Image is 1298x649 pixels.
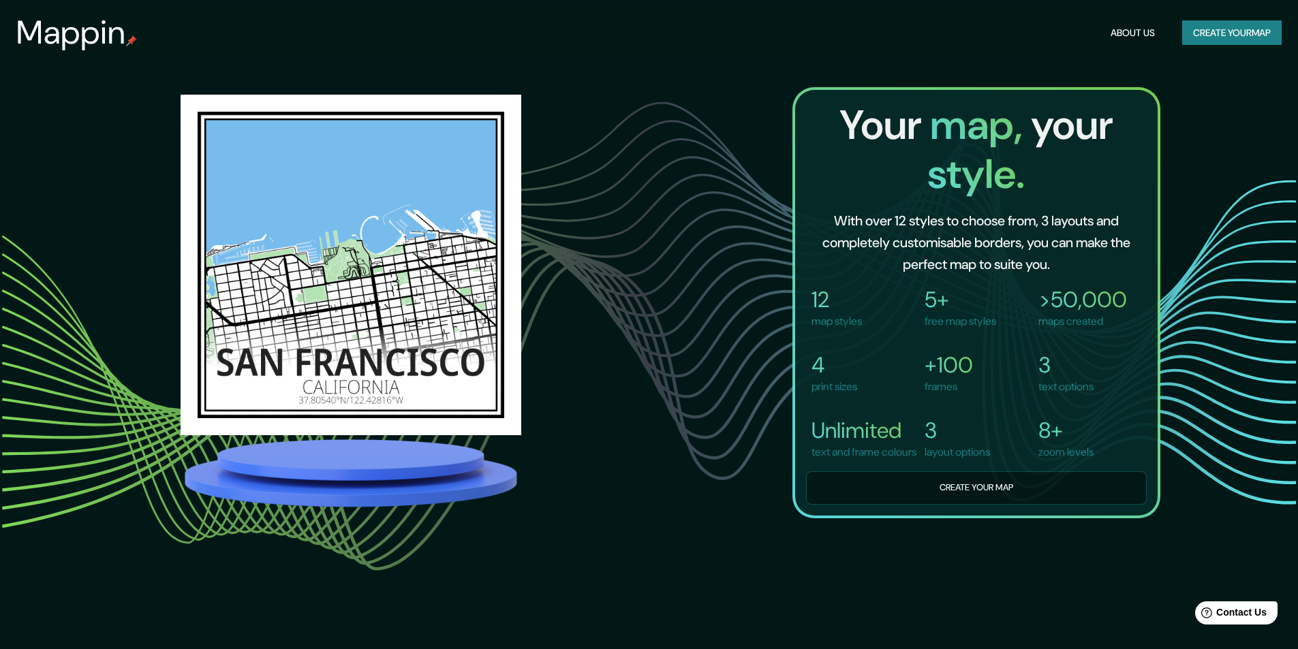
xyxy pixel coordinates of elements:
[812,379,857,395] p: print sizes
[925,379,973,395] p: frames
[806,471,1147,505] button: Create your map
[925,351,973,379] h4: +100
[1177,596,1283,634] iframe: Help widget launcher
[1038,286,1127,313] h4: >50,000
[930,98,1031,152] span: map,
[812,351,857,379] h4: 4
[812,286,862,313] h4: 12
[925,286,996,313] h4: 5+
[1038,313,1127,330] p: maps created
[1038,351,1094,379] h4: 3
[925,417,990,444] h4: 3
[16,14,126,52] h3: Mappin
[1105,20,1160,46] button: About Us
[1038,417,1094,444] h4: 8+
[181,435,521,511] img: platform.png
[1038,379,1094,395] p: text options
[925,444,990,460] p: layout options
[812,444,916,460] p: text and frame colours
[817,210,1136,275] h6: With over 12 styles to choose from, 3 layouts and completely customisable borders, you can make t...
[927,147,1025,201] span: style.
[812,313,862,330] p: map styles
[812,417,916,444] h4: Unlimited
[925,313,996,330] p: free map styles
[126,35,137,46] img: mappin-pin
[806,101,1147,199] h2: Your your
[1182,20,1282,46] button: Create yourmap
[1038,444,1094,460] p: zoom levels
[181,95,521,435] img: san-fran.png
